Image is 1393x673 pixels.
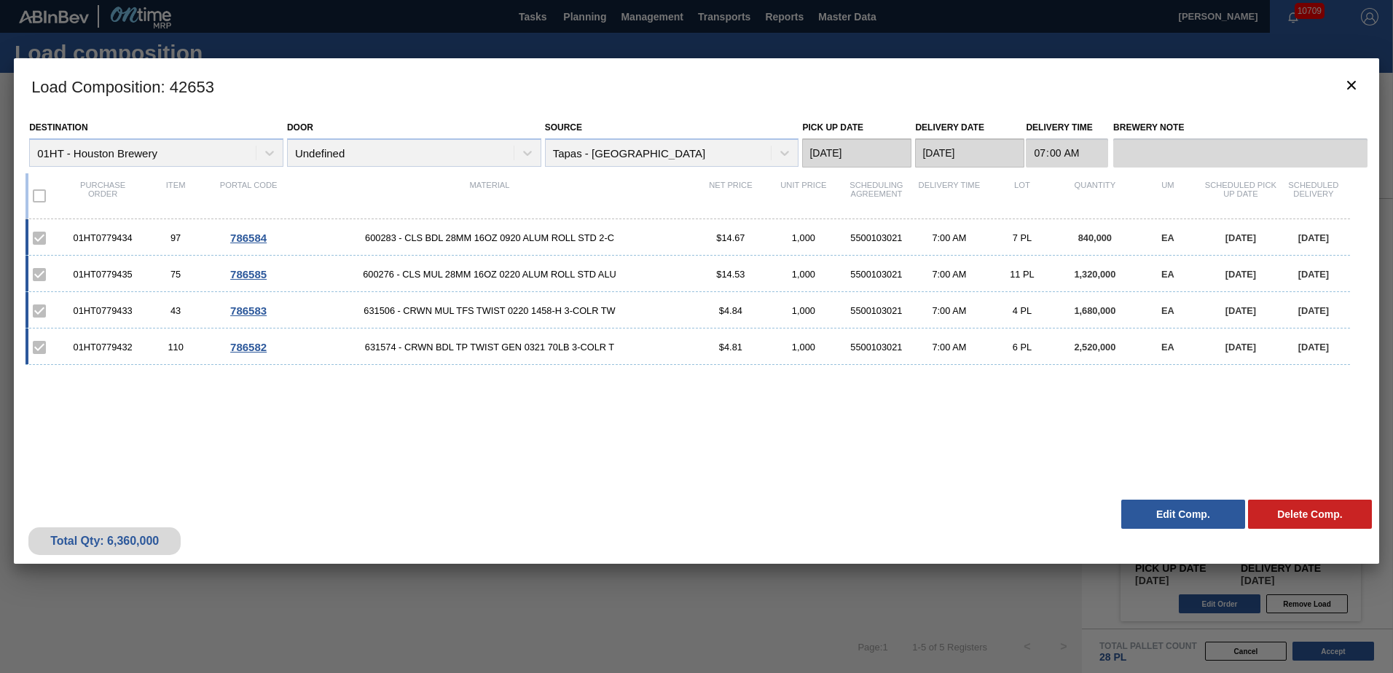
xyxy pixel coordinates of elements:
[986,269,1059,280] div: 11 PL
[1074,269,1115,280] span: 1,320,000
[230,232,267,244] span: 786584
[694,269,767,280] div: $14.53
[913,342,986,353] div: 7:00 AM
[287,122,313,133] label: Door
[285,181,694,211] div: Material
[1026,117,1108,138] label: Delivery Time
[1298,269,1329,280] span: [DATE]
[840,305,913,316] div: 5500103021
[39,535,170,548] div: Total Qty: 6,360,000
[1298,232,1329,243] span: [DATE]
[212,181,285,211] div: Portal code
[139,232,212,243] div: 97
[767,232,840,243] div: 1,000
[1298,342,1329,353] span: [DATE]
[1074,305,1115,316] span: 1,680,000
[840,269,913,280] div: 5500103021
[139,342,212,353] div: 110
[212,304,285,317] div: Go to Order
[986,305,1059,316] div: 4 PL
[767,342,840,353] div: 1,000
[1225,269,1256,280] span: [DATE]
[913,269,986,280] div: 7:00 AM
[802,138,911,168] input: mm/dd/yyyy
[139,181,212,211] div: Item
[694,342,767,353] div: $4.81
[694,305,767,316] div: $4.84
[840,181,913,211] div: Scheduling Agreement
[285,342,694,353] span: 631574 - CRWN BDL TP TWIST GEN 0321 70LB 3-COLR T
[285,305,694,316] span: 631506 - CRWN MUL TFS TWIST 0220 1458-H 3-COLR TW
[66,269,139,280] div: 01HT0779435
[66,305,139,316] div: 01HT0779433
[915,122,984,133] label: Delivery Date
[1161,269,1174,280] span: EA
[1121,500,1245,529] button: Edit Comp.
[1225,232,1256,243] span: [DATE]
[1225,305,1256,316] span: [DATE]
[986,181,1059,211] div: Lot
[230,268,267,280] span: 786585
[1277,181,1350,211] div: Scheduled Delivery
[66,342,139,353] div: 01HT0779432
[986,342,1059,353] div: 6 PL
[545,122,582,133] label: Source
[230,304,267,317] span: 786583
[840,342,913,353] div: 5500103021
[212,232,285,244] div: Go to Order
[139,305,212,316] div: 43
[1161,305,1174,316] span: EA
[1131,181,1204,211] div: UM
[694,232,767,243] div: $14.67
[1113,117,1368,138] label: Brewery Note
[212,341,285,353] div: Go to Order
[840,232,913,243] div: 5500103021
[767,269,840,280] div: 1,000
[1225,342,1256,353] span: [DATE]
[1161,342,1174,353] span: EA
[986,232,1059,243] div: 7 PL
[1074,342,1115,353] span: 2,520,000
[913,305,986,316] div: 7:00 AM
[1078,232,1112,243] span: 840,000
[913,181,986,211] div: Delivery Time
[212,268,285,280] div: Go to Order
[66,181,139,211] div: Purchase order
[767,305,840,316] div: 1,000
[802,122,863,133] label: Pick up Date
[230,341,267,353] span: 786582
[14,58,1379,114] h3: Load Composition : 42653
[915,138,1024,168] input: mm/dd/yyyy
[1204,181,1277,211] div: Scheduled Pick up Date
[139,269,212,280] div: 75
[285,232,694,243] span: 600283 - CLS BDL 28MM 16OZ 0920 ALUM ROLL STD 2-C
[66,232,139,243] div: 01HT0779434
[1059,181,1131,211] div: Quantity
[1298,305,1329,316] span: [DATE]
[913,232,986,243] div: 7:00 AM
[285,269,694,280] span: 600276 - CLS MUL 28MM 16OZ 0220 ALUM ROLL STD ALU
[767,181,840,211] div: Unit Price
[1161,232,1174,243] span: EA
[694,181,767,211] div: Net Price
[1248,500,1372,529] button: Delete Comp.
[29,122,87,133] label: Destination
